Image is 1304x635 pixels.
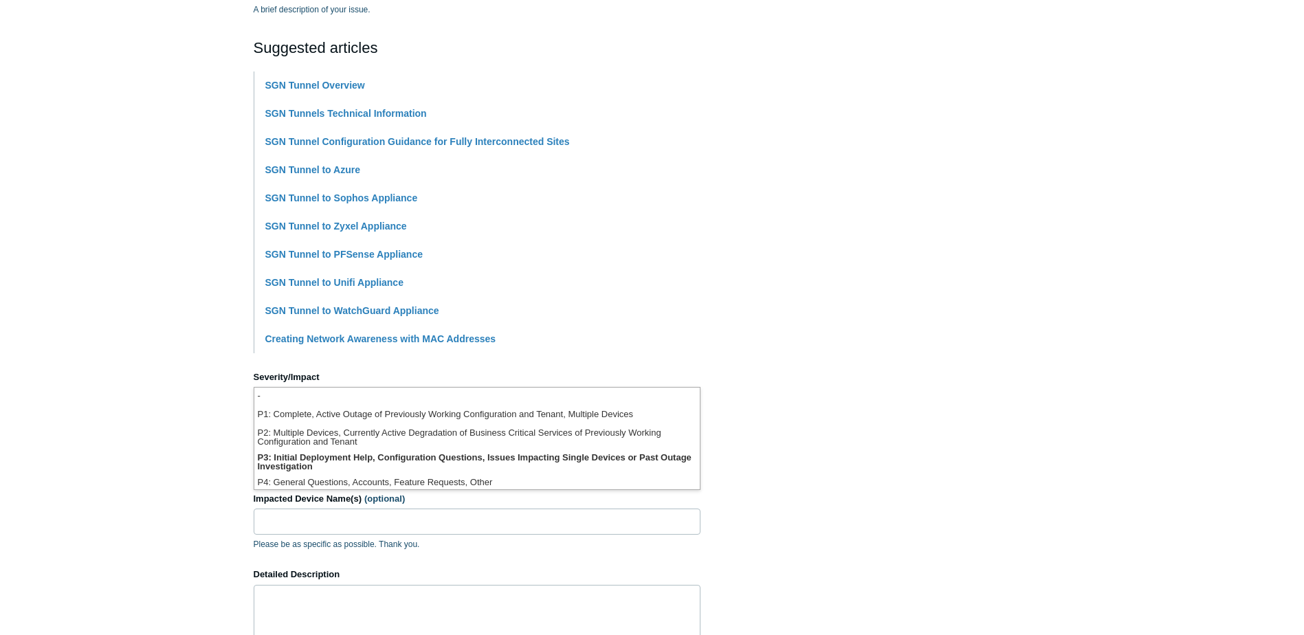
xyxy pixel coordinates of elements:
[265,221,407,232] a: SGN Tunnel to Zyxel Appliance
[265,136,570,147] a: SGN Tunnel Configuration Guidance for Fully Interconnected Sites
[254,538,700,550] p: Please be as specific as possible. Thank you.
[265,333,496,344] a: Creating Network Awareness with MAC Addresses
[364,493,405,504] span: (optional)
[265,192,418,203] a: SGN Tunnel to Sophos Appliance
[265,164,360,175] a: SGN Tunnel to Azure
[265,305,439,316] a: SGN Tunnel to WatchGuard Appliance
[254,388,700,406] li: -
[254,370,700,384] label: Severity/Impact
[265,249,423,260] a: SGN Tunnel to PFSense Appliance
[265,108,427,119] a: SGN Tunnels Technical Information
[254,449,700,474] li: P3: Initial Deployment Help, Configuration Questions, Issues Impacting Single Devices or Past Out...
[254,474,700,493] li: P4: General Questions, Accounts, Feature Requests, Other
[254,3,700,16] p: A brief description of your issue.
[254,36,700,59] h2: Suggested articles
[254,406,700,425] li: P1: Complete, Active Outage of Previously Working Configuration and Tenant, Multiple Devices
[254,568,700,581] label: Detailed Description
[254,425,700,449] li: P2: Multiple Devices, Currently Active Degradation of Business Critical Services of Previously Wo...
[265,80,365,91] a: SGN Tunnel Overview
[254,492,700,506] label: Impacted Device Name(s)
[265,277,404,288] a: SGN Tunnel to Unifi Appliance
